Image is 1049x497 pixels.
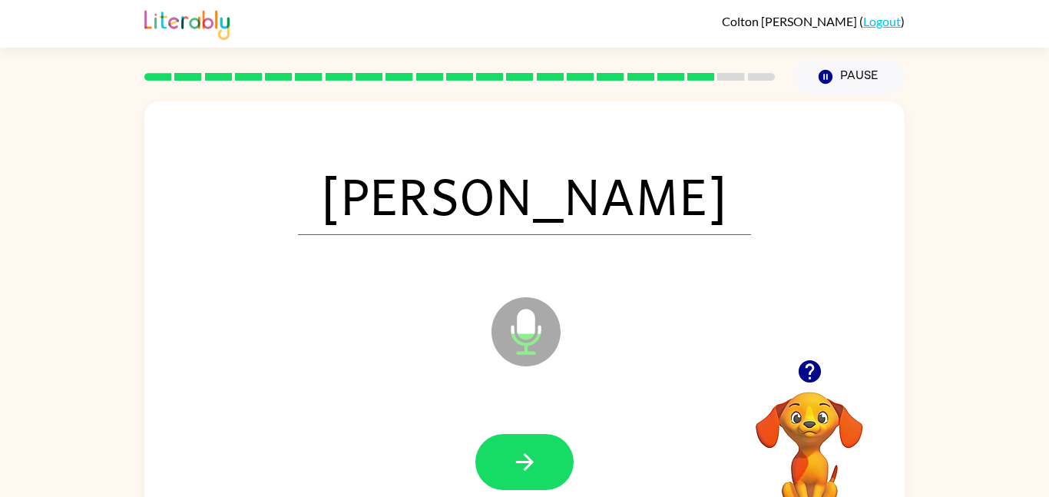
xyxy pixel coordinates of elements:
[722,14,905,28] div: ( )
[722,14,859,28] span: Colton [PERSON_NAME]
[298,155,751,235] span: [PERSON_NAME]
[793,59,905,94] button: Pause
[863,14,901,28] a: Logout
[144,6,230,40] img: Literably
